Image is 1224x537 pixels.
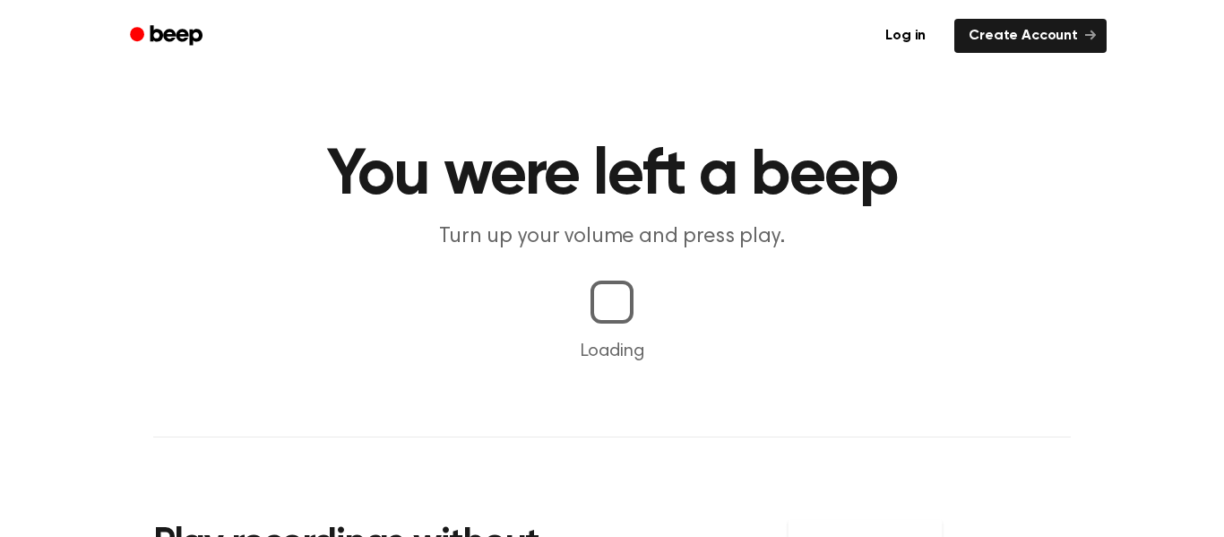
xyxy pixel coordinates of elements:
[22,338,1202,365] p: Loading
[117,19,219,54] a: Beep
[153,143,1071,208] h1: You were left a beep
[268,222,956,252] p: Turn up your volume and press play.
[867,15,944,56] a: Log in
[954,19,1107,53] a: Create Account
